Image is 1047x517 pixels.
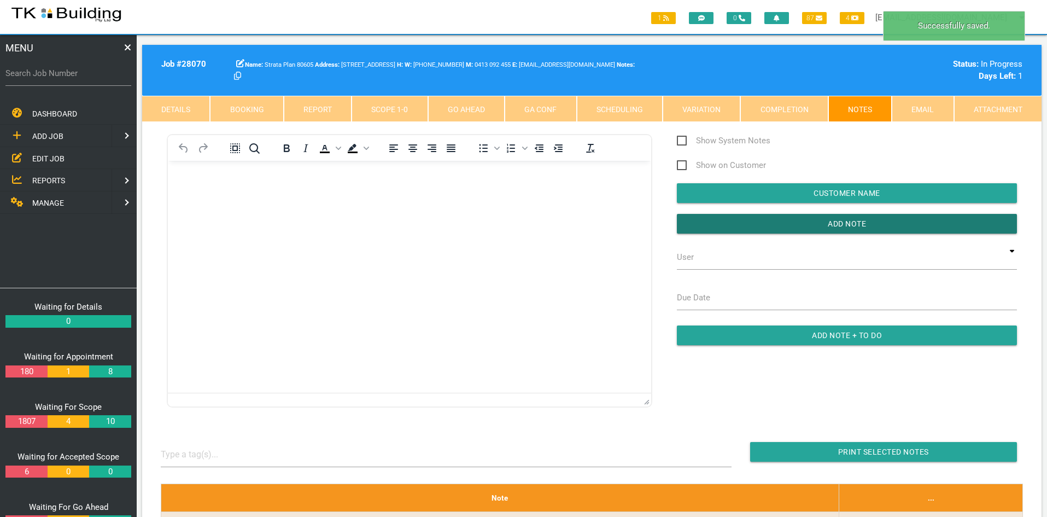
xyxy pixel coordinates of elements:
label: Search Job Number [5,67,131,80]
input: Add Note + To Do [677,326,1017,345]
span: EDIT JOB [32,154,65,162]
a: Report [284,96,352,122]
a: Waiting for Appointment [24,352,113,362]
div: Background color Black [343,141,371,156]
button: Decrease indent [530,141,548,156]
a: Attachment [954,96,1042,122]
a: GA Conf [505,96,576,122]
a: 8 [89,365,131,378]
a: Notes [828,96,892,122]
div: Numbered list [502,141,529,156]
span: [EMAIL_ADDRESS][DOMAIN_NAME] [512,61,615,68]
b: Status: [953,59,979,69]
b: M: [466,61,473,68]
b: Address: [315,61,340,68]
span: Anne [466,61,511,68]
a: Go Ahead [428,96,505,122]
img: s3file [11,5,122,23]
span: 0 [727,12,751,24]
span: MENU [5,40,33,55]
button: Italic [296,141,315,156]
a: Click here copy customer information. [234,71,241,81]
span: DASHBOARD [32,109,77,118]
b: E: [512,61,517,68]
span: 1 [651,12,676,24]
button: Align left [384,141,403,156]
button: Increase indent [549,141,568,156]
a: 0 [89,466,131,478]
a: 180 [5,365,47,378]
a: 1807 [5,415,47,428]
b: Days Left: [979,71,1016,81]
a: Scope 1-0 [352,96,428,122]
div: Press the Up and Down arrow keys to resize the editor. [644,395,650,405]
span: 4 [840,12,864,24]
button: Align center [403,141,422,156]
span: Strata Plan 80605 [245,61,313,68]
a: Variation [663,96,740,122]
span: MANAGE [32,199,64,207]
a: 0 [48,466,89,478]
th: ... [839,484,1023,512]
a: Waiting for Accepted Scope [17,452,119,462]
th: Note [161,484,839,512]
div: Bullet list [474,141,501,156]
input: Type a tag(s)... [161,442,243,467]
a: 0 [5,315,131,328]
a: Email [892,96,954,122]
b: Notes: [617,61,635,68]
div: Text color Black [315,141,343,156]
a: Details [142,96,210,122]
button: Bold [277,141,296,156]
button: Select all [226,141,244,156]
span: 87 [802,12,827,24]
div: Successfully saved. [883,11,1025,41]
button: Find and replace [245,141,264,156]
span: Show System Notes [677,134,770,148]
span: [STREET_ADDRESS] [315,61,395,68]
a: 6 [5,466,47,478]
b: W: [405,61,412,68]
a: Scheduling [577,96,663,122]
a: Completion [740,96,828,122]
span: Show on Customer [677,159,766,172]
b: H: [397,61,403,68]
div: In Progress 1 [816,58,1022,83]
span: REPORTS [32,176,65,185]
span: Aaron Darcy LGS [405,61,464,68]
a: Booking [210,96,283,122]
b: Job # 28070 [161,59,206,69]
b: Name: [245,61,263,68]
a: Waiting For Go Ahead [29,502,108,512]
input: Print Selected Notes [750,442,1017,462]
a: 1 [48,365,89,378]
input: Customer Name [677,183,1017,203]
button: Justify [442,141,460,156]
a: 10 [89,415,131,428]
iframe: Rich Text Area [168,161,651,393]
button: Align right [423,141,441,156]
button: Undo [174,141,193,156]
a: Waiting for Details [34,302,102,312]
a: 4 [48,415,89,428]
label: Due Date [677,292,710,304]
a: Waiting For Scope [35,402,102,412]
button: Clear formatting [581,141,600,156]
span: ADD JOB [32,132,63,141]
input: Add Note [677,214,1017,234]
button: Redo [194,141,212,156]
